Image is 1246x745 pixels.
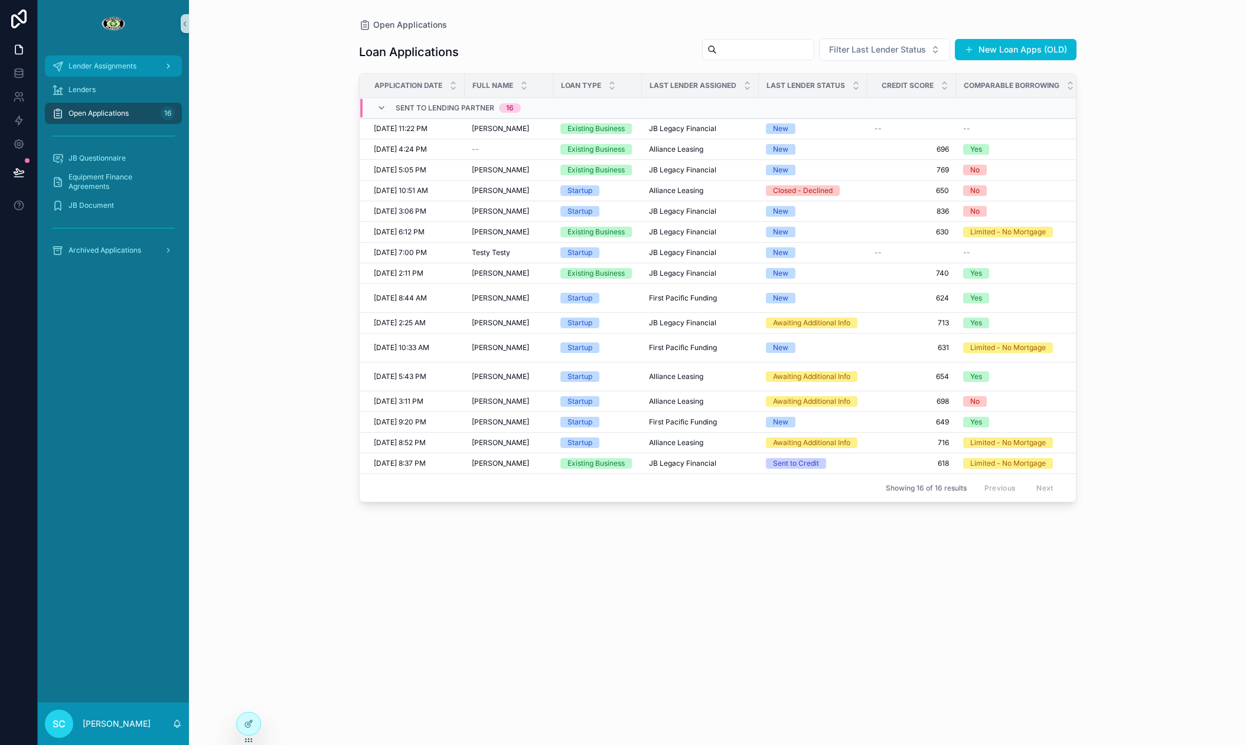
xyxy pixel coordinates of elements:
[45,171,182,192] a: Equipment Finance Agreements
[773,123,788,134] div: New
[875,165,949,175] a: 769
[374,397,458,406] a: [DATE] 3:11 PM
[970,396,980,407] div: No
[963,124,1075,133] a: --
[472,124,529,133] span: [PERSON_NAME]
[875,248,882,257] span: --
[766,293,860,303] a: New
[45,195,182,216] a: JB Document
[766,123,860,134] a: New
[875,343,949,352] a: 631
[773,458,819,469] div: Sent to Credit
[649,165,716,175] span: JB Legacy Financial
[875,124,882,133] span: --
[773,342,788,353] div: New
[373,19,447,31] span: Open Applications
[38,47,189,276] div: scrollable content
[472,165,529,175] span: [PERSON_NAME]
[649,165,752,175] a: JB Legacy Financial
[374,269,458,278] a: [DATE] 2:11 PM
[567,437,592,448] div: Startup
[567,396,592,407] div: Startup
[766,144,860,155] a: New
[875,397,949,406] span: 698
[773,396,850,407] div: Awaiting Additional Info
[472,438,546,447] a: [PERSON_NAME]
[766,185,860,196] a: Closed - Declined
[69,85,96,94] span: Lenders
[45,103,182,124] a: Open Applications16
[970,144,982,155] div: Yes
[561,81,601,90] span: Loan Type
[472,165,546,175] a: [PERSON_NAME]
[649,207,752,216] a: JB Legacy Financial
[766,417,860,427] a: New
[875,227,949,237] a: 630
[472,248,546,257] a: Testy Testy
[161,106,175,120] div: 16
[766,165,860,175] a: New
[882,81,934,90] span: Credit Score
[374,459,458,468] a: [DATE] 8:37 PM
[101,14,125,33] img: App logo
[773,144,788,155] div: New
[560,227,635,237] a: Existing Business
[374,269,423,278] span: [DATE] 2:11 PM
[560,458,635,469] a: Existing Business
[649,227,716,237] span: JB Legacy Financial
[560,342,635,353] a: Startup
[766,206,860,217] a: New
[649,269,752,278] a: JB Legacy Financial
[649,293,752,303] a: First Pacific Funding
[472,372,546,381] a: [PERSON_NAME]
[374,207,426,216] span: [DATE] 3:06 PM
[396,103,494,113] span: Sent to Lending Partner
[970,371,982,382] div: Yes
[875,207,949,216] a: 836
[766,342,860,353] a: New
[970,268,982,279] div: Yes
[875,293,949,303] a: 624
[69,172,170,191] span: Equipment Finance Agreements
[649,269,716,278] span: JB Legacy Financial
[766,437,860,448] a: Awaiting Additional Info
[963,124,970,133] span: --
[560,144,635,155] a: Existing Business
[567,417,592,427] div: Startup
[567,293,592,303] div: Startup
[875,145,949,154] a: 696
[970,342,1046,353] div: Limited - No Mortgage
[374,227,458,237] a: [DATE] 6:12 PM
[69,201,114,210] span: JB Document
[649,372,703,381] span: Alliance Leasing
[567,227,625,237] div: Existing Business
[970,206,980,217] div: No
[374,248,458,257] a: [DATE] 7:00 PM
[773,247,788,258] div: New
[963,227,1075,237] a: Limited - No Mortgage
[773,227,788,237] div: New
[650,81,736,90] span: Last Lender Assigned
[963,437,1075,448] a: Limited - No Mortgage
[875,372,949,381] span: 654
[875,459,949,468] a: 618
[649,248,716,257] span: JB Legacy Financial
[560,417,635,427] a: Startup
[472,186,546,195] a: [PERSON_NAME]
[560,318,635,328] a: Startup
[963,318,1075,328] a: Yes
[649,459,752,468] a: JB Legacy Financial
[472,318,529,328] span: [PERSON_NAME]
[472,397,529,406] span: [PERSON_NAME]
[374,186,458,195] a: [DATE] 10:51 AM
[472,124,546,133] a: [PERSON_NAME]
[560,371,635,382] a: Startup
[649,397,703,406] span: Alliance Leasing
[567,165,625,175] div: Existing Business
[649,459,716,468] span: JB Legacy Financial
[875,124,949,133] a: --
[649,343,752,352] a: First Pacific Funding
